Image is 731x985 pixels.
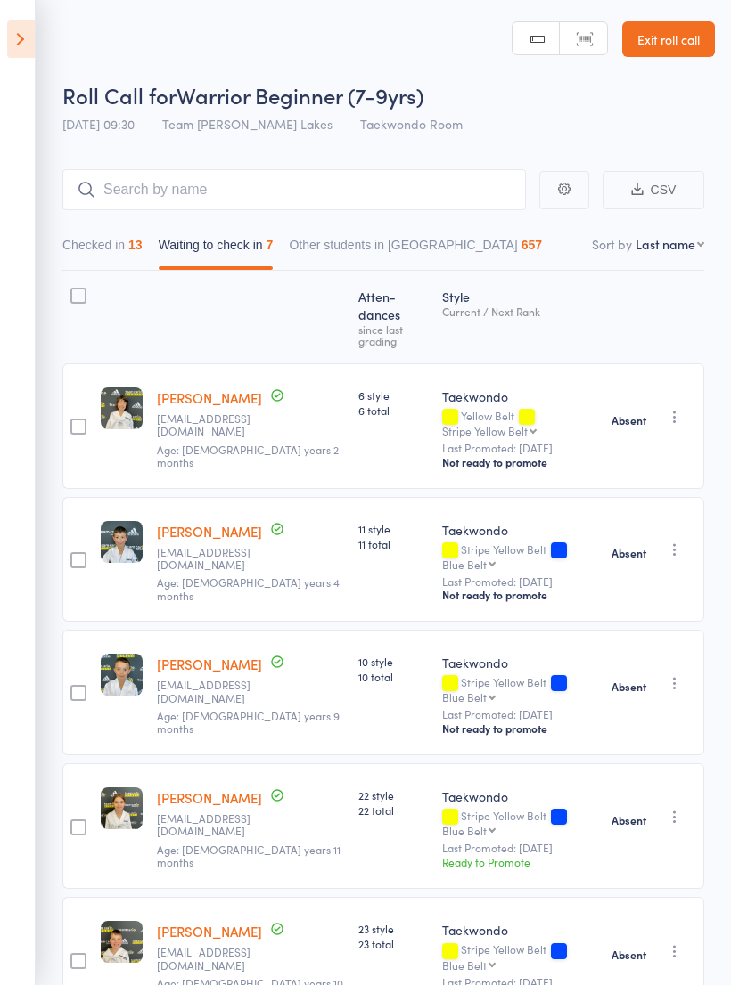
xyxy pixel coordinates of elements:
div: Taekwondo [442,387,597,405]
span: 6 style [358,387,428,403]
button: Checked in13 [62,229,143,270]
div: Atten­dances [351,279,435,355]
div: Blue Belt [442,691,487,703]
div: Blue Belt [442,558,487,570]
span: Team [PERSON_NAME] Lakes [162,115,333,133]
strong: Absent [612,680,646,694]
div: Not ready to promote [442,455,597,469]
small: Last Promoted: [DATE] [442,708,597,720]
img: image1728970512.png [101,787,143,829]
div: Stripe Yellow Belt [442,676,597,703]
small: simmi08@live.com.au [157,412,273,438]
div: since last grading [358,323,428,346]
strong: Absent [612,813,646,827]
strong: Absent [612,546,646,560]
div: Taekwondo [442,654,597,672]
div: Stripe Yellow Belt [442,543,597,570]
a: [PERSON_NAME] [157,788,262,807]
a: Exit roll call [622,21,715,57]
div: Current / Next Rank [442,305,597,317]
input: Search by name [62,169,526,210]
span: 22 total [358,802,428,818]
div: Taekwondo [442,521,597,539]
small: Last Promoted: [DATE] [442,842,597,854]
span: 6 total [358,403,428,418]
div: Blue Belt [442,825,487,836]
div: Stripe Yellow Belt [442,810,597,836]
div: 13 [128,238,143,252]
div: 657 [522,238,542,252]
button: Waiting to check in7 [159,229,274,270]
span: Age: [DEMOGRAPHIC_DATA] years 2 months [157,442,339,469]
label: Sort by [592,235,632,253]
span: Roll Call for [62,80,177,110]
strong: Absent [612,948,646,962]
div: Stripe Yellow Belt [442,425,528,436]
img: image1728970532.png [101,921,143,963]
div: Style [435,279,604,355]
small: simmi08@live.com.au [157,546,273,572]
span: [DATE] 09:30 [62,115,135,133]
div: Not ready to promote [442,588,597,602]
span: Age: [DEMOGRAPHIC_DATA] years 4 months [157,574,340,602]
a: [PERSON_NAME] [157,388,262,407]
div: Ready to Promote [442,854,597,869]
div: Blue Belt [442,959,487,971]
strong: Absent [612,413,646,427]
div: Taekwondo [442,787,597,805]
span: 10 style [358,654,428,669]
span: Warrior Beginner (7-9yrs) [177,80,423,110]
div: 7 [267,238,274,252]
span: 11 style [358,521,428,536]
a: [PERSON_NAME] [157,522,262,541]
img: image1715989102.png [101,654,143,696]
div: Not ready to promote [442,721,597,736]
a: [PERSON_NAME] [157,655,262,673]
img: image1715989062.png [101,521,143,563]
div: Last name [636,235,695,253]
button: CSV [603,171,704,209]
span: Age: [DEMOGRAPHIC_DATA] years 9 months [157,708,340,736]
button: Other students in [GEOGRAPHIC_DATA]657 [289,229,542,270]
span: 11 total [358,536,428,551]
span: 23 total [358,936,428,951]
div: Taekwondo [442,921,597,939]
small: darrenparnis@hotmail.com [157,946,273,972]
small: darrenparnis@hotmail.com [157,812,273,838]
span: Taekwondo Room [360,115,463,133]
div: Stripe Yellow Belt [442,943,597,970]
div: Yellow Belt [442,410,597,436]
span: 10 total [358,669,428,684]
a: [PERSON_NAME] [157,922,262,940]
span: Age: [DEMOGRAPHIC_DATA] years 11 months [157,842,341,869]
small: Last Promoted: [DATE] [442,575,597,588]
span: 23 style [358,921,428,936]
small: Last Promoted: [DATE] [442,442,597,454]
img: image1716592445.png [101,387,143,429]
span: 22 style [358,787,428,802]
small: simmi08@live.com.au [157,679,273,704]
